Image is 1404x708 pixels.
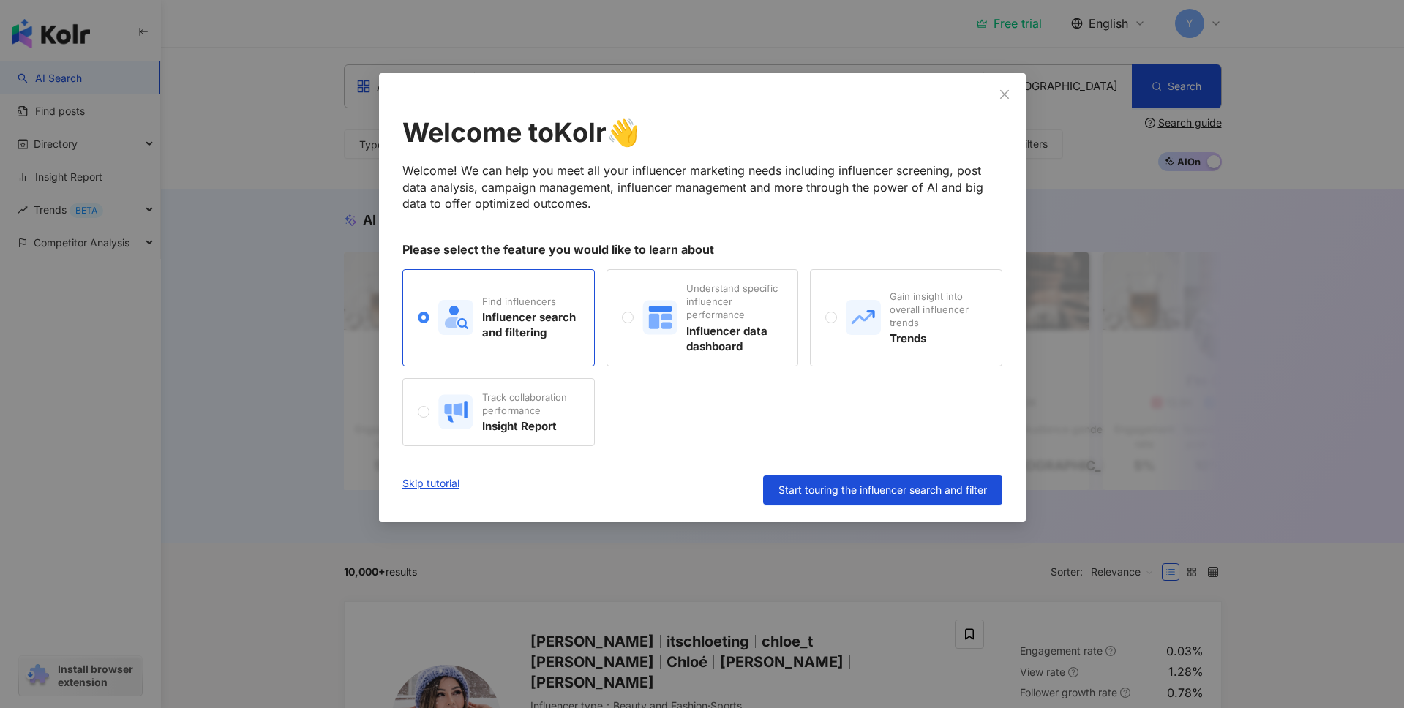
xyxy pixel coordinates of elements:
span: close [999,88,1010,100]
div: Insight Report [482,418,579,434]
div: Please select the feature you would like to learn about [402,241,1002,257]
span: Start touring the influencer search and filter [778,484,987,496]
div: Find influencers [482,295,579,308]
div: Welcome! We can help you meet all your influencer marketing needs including influencer screening,... [402,162,1002,211]
button: Start touring the influencer search and filter [763,475,1002,505]
div: Understand specific influencer performance [686,282,782,322]
div: Track collaboration performance [482,391,579,417]
div: Welcome to Kolr 👋 [402,114,1002,151]
div: Influencer data dashboard [686,323,782,354]
button: Close [990,80,1019,109]
a: Skip tutorial [402,475,459,505]
div: Influencer search and filtering [482,309,579,340]
div: Trends [890,331,986,346]
div: Gain insight into overall influencer trends [890,290,986,330]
